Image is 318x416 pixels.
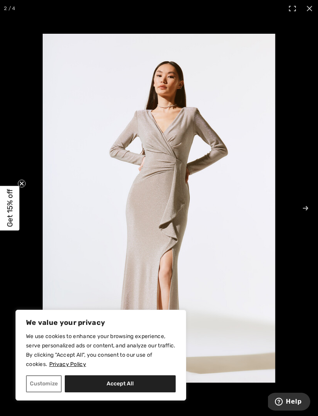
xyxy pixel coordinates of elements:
[43,34,275,383] img: joseph-ribkoff-dresses-jumpsuits-nude_2437932_7357_details.jpg
[5,189,14,227] span: Get 15% off
[287,189,314,228] button: Next (arrow right)
[65,375,176,392] button: Accept All
[26,375,62,392] button: Customize
[26,318,176,327] p: We value your privacy
[49,361,86,368] a: Privacy Policy
[18,180,26,187] button: Close teaser
[26,332,176,369] p: We use cookies to enhance your browsing experience, serve personalized ads or content, and analyz...
[268,393,310,412] iframe: Opens a widget where you can find more information
[16,310,186,400] div: We value your privacy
